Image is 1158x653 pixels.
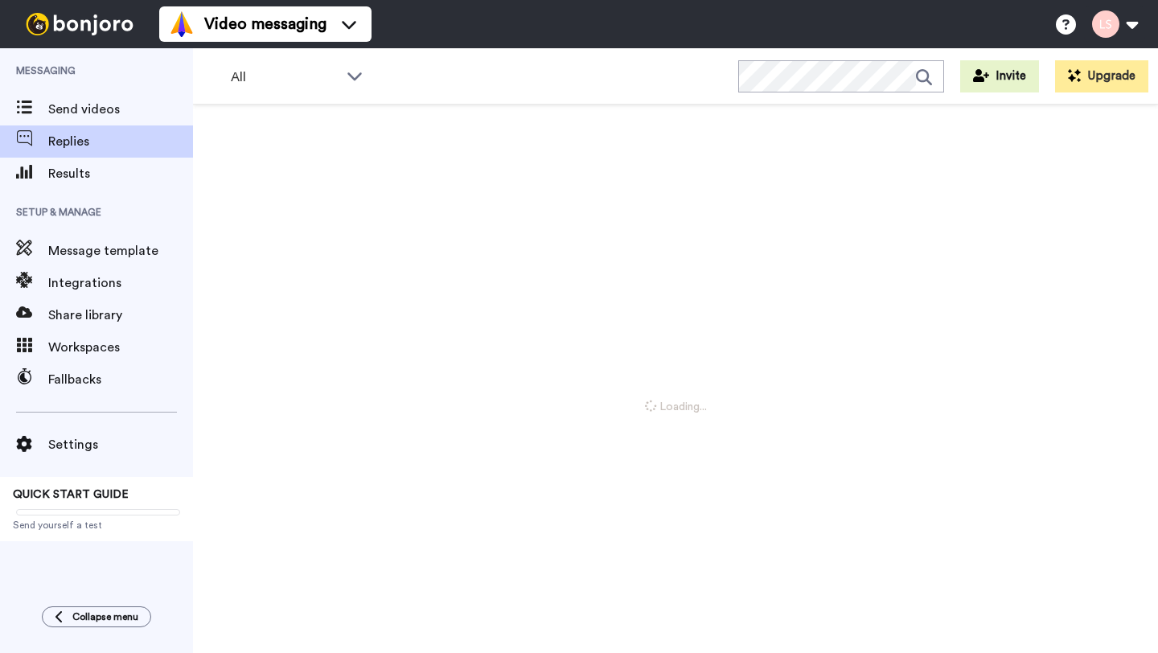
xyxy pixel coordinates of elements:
span: Loading... [645,399,707,415]
img: vm-color.svg [169,11,195,37]
span: Send videos [48,100,193,119]
button: Invite [960,60,1039,92]
span: Video messaging [204,13,326,35]
img: bj-logo-header-white.svg [19,13,140,35]
span: Message template [48,241,193,261]
span: Integrations [48,273,193,293]
span: Share library [48,306,193,325]
button: Upgrade [1055,60,1148,92]
span: Results [48,164,193,183]
span: Replies [48,132,193,151]
button: Collapse menu [42,606,151,627]
span: QUICK START GUIDE [13,489,129,500]
span: Workspaces [48,338,193,357]
span: All [231,68,339,87]
span: Settings [48,435,193,454]
span: Fallbacks [48,370,193,389]
span: Collapse menu [72,610,138,623]
span: Send yourself a test [13,519,180,532]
